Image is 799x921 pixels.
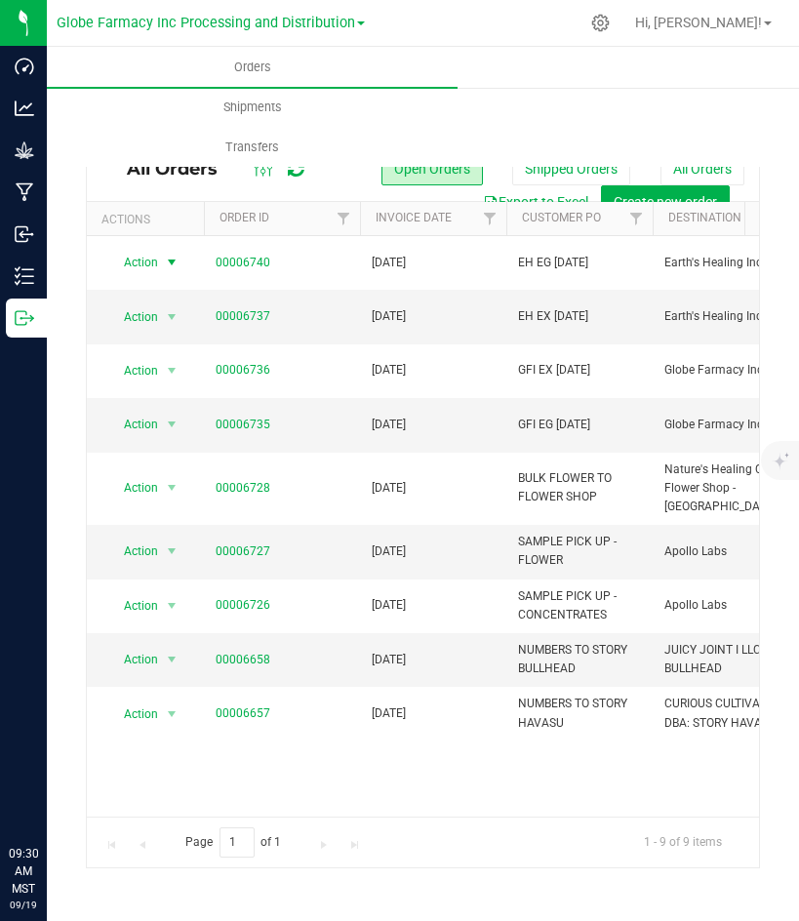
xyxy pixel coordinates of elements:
[216,596,270,615] a: 00006726
[518,416,641,434] span: GFI EG [DATE]
[47,47,458,88] a: Orders
[106,249,159,276] span: Action
[588,14,613,32] div: Manage settings
[20,765,78,823] iframe: Resource center
[381,152,483,185] button: Open Orders
[208,59,298,76] span: Orders
[518,469,641,506] span: BULK FLOWER TO FLOWER SHOP
[518,361,641,380] span: GFI EX [DATE]
[160,249,184,276] span: select
[15,182,34,202] inline-svg: Manufacturing
[160,701,184,728] span: select
[15,266,34,286] inline-svg: Inventory
[106,701,159,728] span: Action
[372,307,406,326] span: [DATE]
[518,587,641,624] span: SAMPLE PICK UP - CONCENTRATES
[197,99,308,116] span: Shipments
[160,411,184,438] span: select
[518,641,641,678] span: NUMBERS TO STORY BULLHEAD
[220,211,269,224] a: Order ID
[372,704,406,723] span: [DATE]
[474,202,506,235] a: Filter
[9,898,38,912] p: 09/19
[199,139,305,156] span: Transfers
[372,479,406,498] span: [DATE]
[15,140,34,160] inline-svg: Grow
[522,211,601,224] a: Customer PO
[106,538,159,565] span: Action
[106,592,159,620] span: Action
[47,87,458,128] a: Shipments
[620,202,653,235] a: Filter
[216,479,270,498] a: 00006728
[57,15,355,31] span: Globe Farmacy Inc Processing and Distribution
[372,596,406,615] span: [DATE]
[518,254,641,272] span: EH EG [DATE]
[372,361,406,380] span: [DATE]
[220,827,255,858] input: 1
[372,254,406,272] span: [DATE]
[470,185,601,219] button: Export to Excel
[372,651,406,669] span: [DATE]
[216,254,270,272] a: 00006740
[660,152,744,185] button: All Orders
[216,416,270,434] a: 00006735
[9,845,38,898] p: 09:30 AM MST
[160,646,184,673] span: select
[372,542,406,561] span: [DATE]
[160,474,184,501] span: select
[101,213,196,226] div: Actions
[628,827,738,857] span: 1 - 9 of 9 items
[106,411,159,438] span: Action
[160,357,184,384] span: select
[372,416,406,434] span: [DATE]
[601,185,730,219] button: Create new order
[106,357,159,384] span: Action
[518,695,641,732] span: NUMBERS TO STORY HAVASU
[106,303,159,331] span: Action
[160,592,184,620] span: select
[216,542,270,561] a: 00006727
[216,361,270,380] a: 00006736
[15,99,34,118] inline-svg: Analytics
[127,158,237,180] span: All Orders
[160,303,184,331] span: select
[106,474,159,501] span: Action
[328,202,360,235] a: Filter
[15,224,34,244] inline-svg: Inbound
[216,651,270,669] a: 00006658
[518,307,641,326] span: EH EX [DATE]
[518,533,641,570] span: SAMPLE PICK UP - FLOWER
[635,15,762,30] span: Hi, [PERSON_NAME]!
[512,152,630,185] button: Shipped Orders
[614,194,717,210] span: Create new order
[47,127,458,168] a: Transfers
[58,762,81,785] iframe: Resource center unread badge
[160,538,184,565] span: select
[668,211,741,224] a: Destination
[15,308,34,328] inline-svg: Outbound
[216,307,270,326] a: 00006737
[15,57,34,76] inline-svg: Dashboard
[106,646,159,673] span: Action
[216,704,270,723] a: 00006657
[376,211,452,224] a: Invoice Date
[169,827,298,858] span: Page of 1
